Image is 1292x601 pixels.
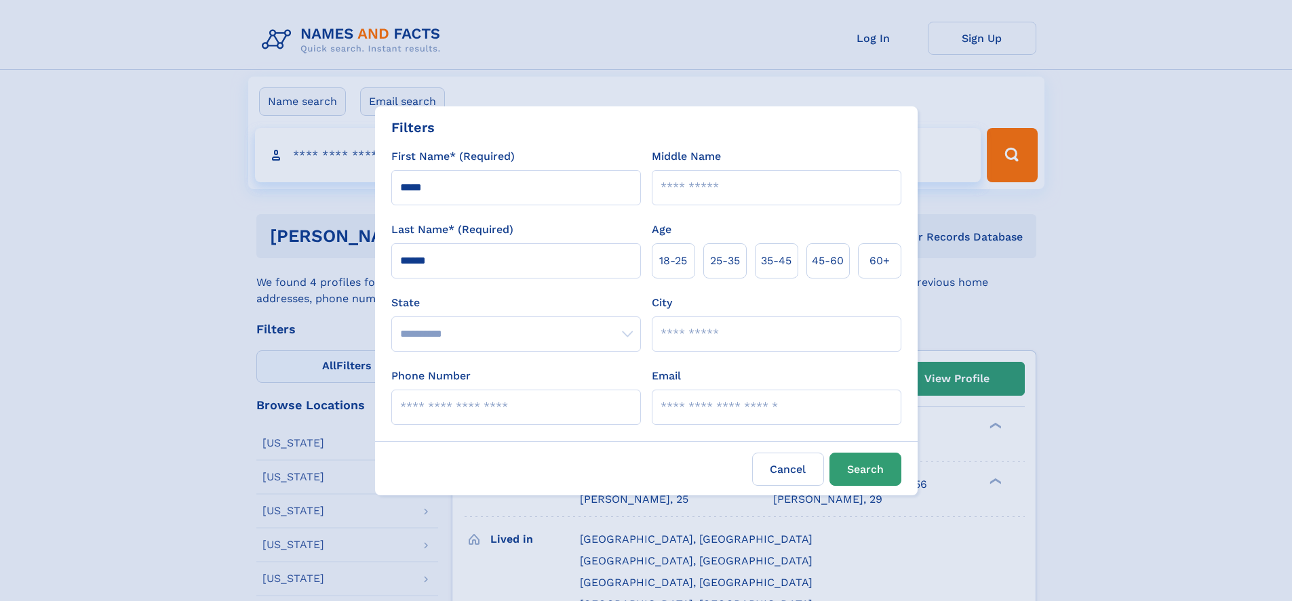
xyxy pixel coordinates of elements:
[652,222,671,238] label: Age
[710,253,740,269] span: 25‑35
[391,117,435,138] div: Filters
[752,453,824,486] label: Cancel
[829,453,901,486] button: Search
[652,368,681,384] label: Email
[391,222,513,238] label: Last Name* (Required)
[391,148,515,165] label: First Name* (Required)
[761,253,791,269] span: 35‑45
[869,253,890,269] span: 60+
[812,253,844,269] span: 45‑60
[391,368,471,384] label: Phone Number
[391,295,641,311] label: State
[659,253,687,269] span: 18‑25
[652,148,721,165] label: Middle Name
[652,295,672,311] label: City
